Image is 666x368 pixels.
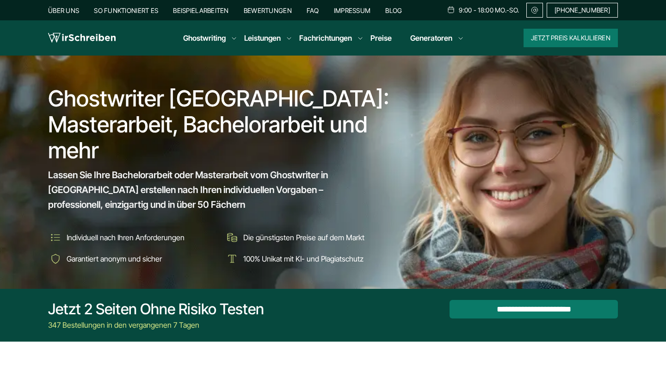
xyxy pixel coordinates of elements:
img: logo wirschreiben [48,31,116,45]
button: Jetzt Preis kalkulieren [524,29,618,47]
a: Ghostwriting [183,32,226,44]
a: Über uns [48,6,79,14]
a: Fachrichtungen [299,32,352,44]
span: [PHONE_NUMBER] [555,6,610,14]
img: Garantiert anonym und sicher [48,251,63,266]
a: So funktioniert es [94,6,158,14]
a: Impressum [334,6,371,14]
a: Leistungen [244,32,281,44]
a: Generatoren [410,32,452,44]
li: Individuell nach Ihren Anforderungen [48,230,218,245]
img: Schedule [447,6,455,13]
li: 100% Unikat mit KI- und Plagiatschutz [225,251,395,266]
span: 9:00 - 18:00 Mo.-So. [459,6,519,14]
img: 100% Unikat mit KI- und Plagiatschutz [225,251,240,266]
a: [PHONE_NUMBER] [547,3,618,18]
span: Lassen Sie Ihre Bachelorarbeit oder Masterarbeit vom Ghostwriter in [GEOGRAPHIC_DATA] erstellen n... [48,168,378,212]
li: Garantiert anonym und sicher [48,251,218,266]
li: Die günstigsten Preise auf dem Markt [225,230,395,245]
a: Preise [370,33,392,43]
img: Individuell nach Ihren Anforderungen [48,230,63,245]
a: Bewertungen [244,6,292,14]
img: Email [530,6,539,14]
a: FAQ [307,6,319,14]
img: Die günstigsten Preise auf dem Markt [225,230,240,245]
a: Beispielarbeiten [173,6,228,14]
div: Jetzt 2 Seiten ohne Risiko testen [48,300,264,318]
h1: Ghostwriter [GEOGRAPHIC_DATA]: Masterarbeit, Bachelorarbeit und mehr [48,86,396,163]
a: Blog [385,6,402,14]
div: 347 Bestellungen in den vergangenen 7 Tagen [48,319,264,331]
